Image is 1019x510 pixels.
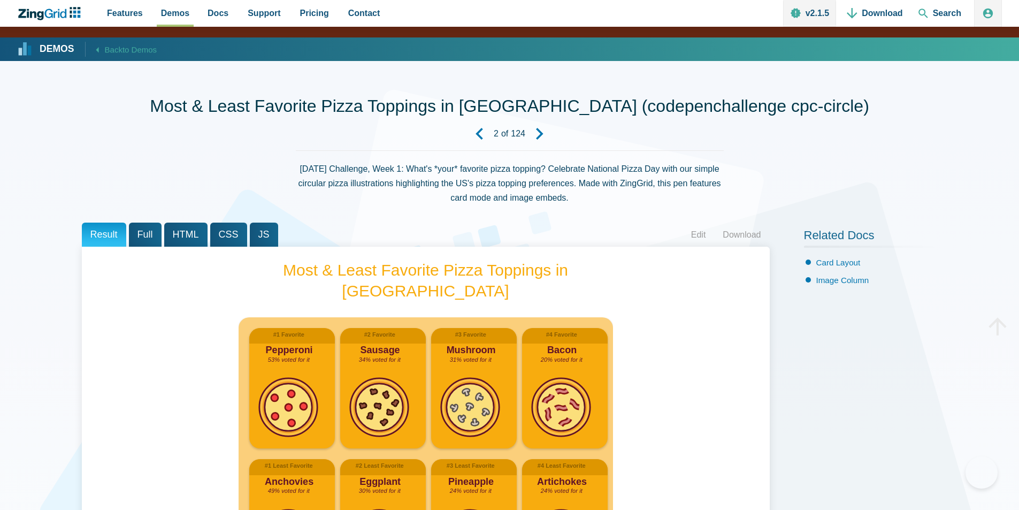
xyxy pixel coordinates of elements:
div: 30% voted for it [359,484,401,498]
div: Eggplant [359,472,401,492]
div: Pepperoni [266,340,313,360]
a: Card Layout [816,258,861,267]
div: #4 Favorite [546,328,577,341]
span: Full [129,223,162,247]
div: 24% voted for it [541,484,583,498]
div: Mushroom [447,340,496,360]
span: to Demos [122,45,157,54]
div: #3 Favorite [455,328,486,341]
strong: Demos [40,44,74,54]
img: https://firebasestorage.googleapis.com/v0/b/zinggrid-examples.appspot.com/o/pizza-toppings%2Fbaco... [531,377,592,438]
span: Contact [348,6,380,20]
span: Result [82,223,126,247]
div: Bacon [547,340,577,360]
strong: 124 [511,130,525,138]
span: Demos [161,6,189,20]
h2: Related Docs [804,228,938,248]
span: of [501,130,508,138]
div: 53% voted for it [268,353,310,367]
div: #1 Least Favorite [265,459,313,473]
h1: Most & Least Favorite Pizza Toppings in [GEOGRAPHIC_DATA] [247,260,604,301]
div: #1 Favorite [273,328,304,341]
img: https://firebasestorage.googleapis.com/v0/b/zinggrid-examples.appspot.com/o/pizza-toppings%2Fmush... [440,377,501,438]
div: 34% voted for it [359,353,401,367]
div: Anchovies [265,472,313,492]
div: Artichokes [537,472,587,492]
span: CSS [210,223,247,247]
span: Pricing [300,6,329,20]
div: #4 Least Favorite [538,459,586,473]
a: Edit [683,227,715,243]
a: Next Demo [525,119,554,148]
span: Docs [208,6,228,20]
div: Pineapple [448,472,494,492]
div: #2 Least Favorite [356,459,404,473]
img: https://firebasestorage.googleapis.com/v0/b/zinggrid-examples.appspot.com/o/pizza-toppings%2Fpepp... [258,377,319,438]
a: Image Column [816,276,869,285]
a: Download [714,227,769,243]
a: ZingChart Logo. Click to return to the homepage [17,7,86,20]
span: Back [105,43,157,57]
h1: Most & Least Favorite Pizza Toppings in [GEOGRAPHIC_DATA] (codepenchallenge cpc-circle) [150,95,869,119]
a: Previous Demo [465,119,494,148]
a: Demos [18,43,74,56]
strong: 2 [494,130,499,138]
div: 20% voted for it [541,353,583,367]
div: 31% voted for it [450,353,492,367]
a: Backto Demos [85,42,157,57]
div: #2 Favorite [364,328,395,341]
span: Support [248,6,280,20]
div: 24% voted for it [450,484,492,498]
div: #3 Least Favorite [447,459,495,473]
div: 49% voted for it [268,484,310,498]
span: Features [107,6,143,20]
div: Sausage [361,340,400,360]
iframe: Toggle Customer Support [966,456,998,489]
span: HTML [164,223,208,247]
div: [DATE] Challenge, Week 1: What's *your* favorite pizza topping? Celebrate National Pizza Day with... [296,150,724,205]
span: JS [250,223,278,247]
img: https://firebasestorage.googleapis.com/v0/b/zinggrid-examples.appspot.com/o/pizza-toppings%2Fsaus... [349,377,410,438]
